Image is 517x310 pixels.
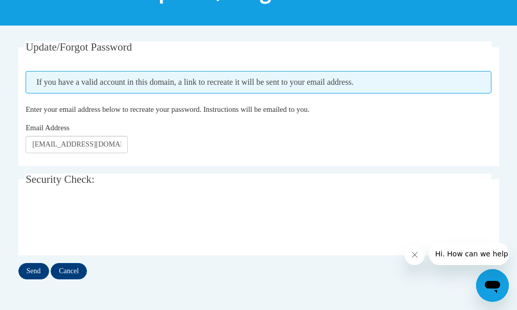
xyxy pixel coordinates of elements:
[404,245,425,265] iframe: Close message
[26,124,70,132] span: Email Address
[26,41,132,53] span: Update/Forgot Password
[26,71,491,93] span: If you have a valid account in this domain, a link to recreate it will be sent to your email addr...
[26,136,128,153] input: Email
[26,203,181,243] iframe: reCAPTCHA
[429,243,509,265] iframe: Message from company
[6,7,83,15] span: Hi. How can we help?
[18,263,49,279] input: Send
[26,105,309,113] span: Enter your email address below to recreate your password. Instructions will be emailed to you.
[476,269,509,302] iframe: Button to launch messaging window
[51,263,87,279] input: Cancel
[26,173,95,185] span: Security Check:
